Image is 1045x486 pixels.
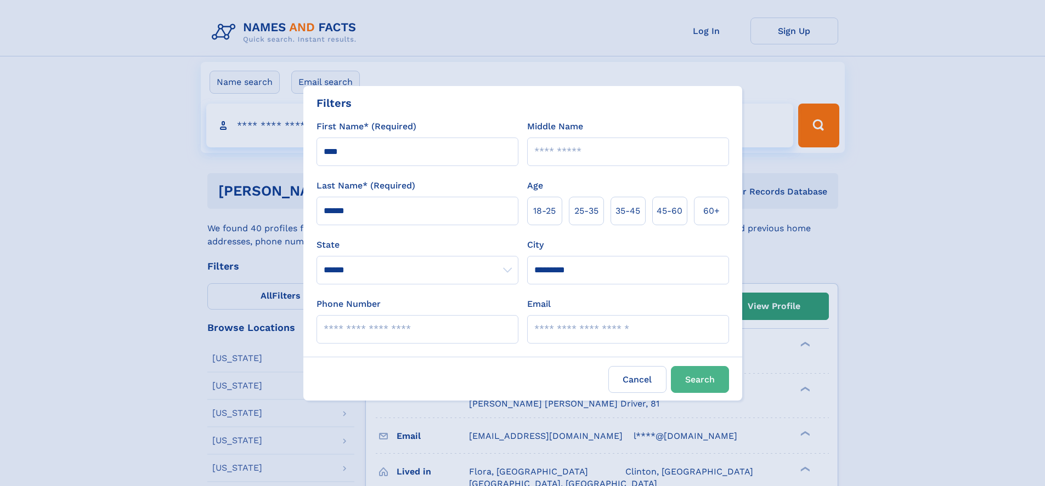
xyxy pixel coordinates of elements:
[608,366,666,393] label: Cancel
[657,204,682,218] span: 45‑60
[527,238,544,251] label: City
[317,95,352,111] div: Filters
[317,179,415,192] label: Last Name* (Required)
[317,238,518,251] label: State
[533,204,556,218] span: 18‑25
[317,298,381,311] label: Phone Number
[527,179,543,192] label: Age
[527,298,551,311] label: Email
[527,120,583,133] label: Middle Name
[574,204,598,218] span: 25‑35
[671,366,729,393] button: Search
[615,204,640,218] span: 35‑45
[317,120,416,133] label: First Name* (Required)
[703,204,720,218] span: 60+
